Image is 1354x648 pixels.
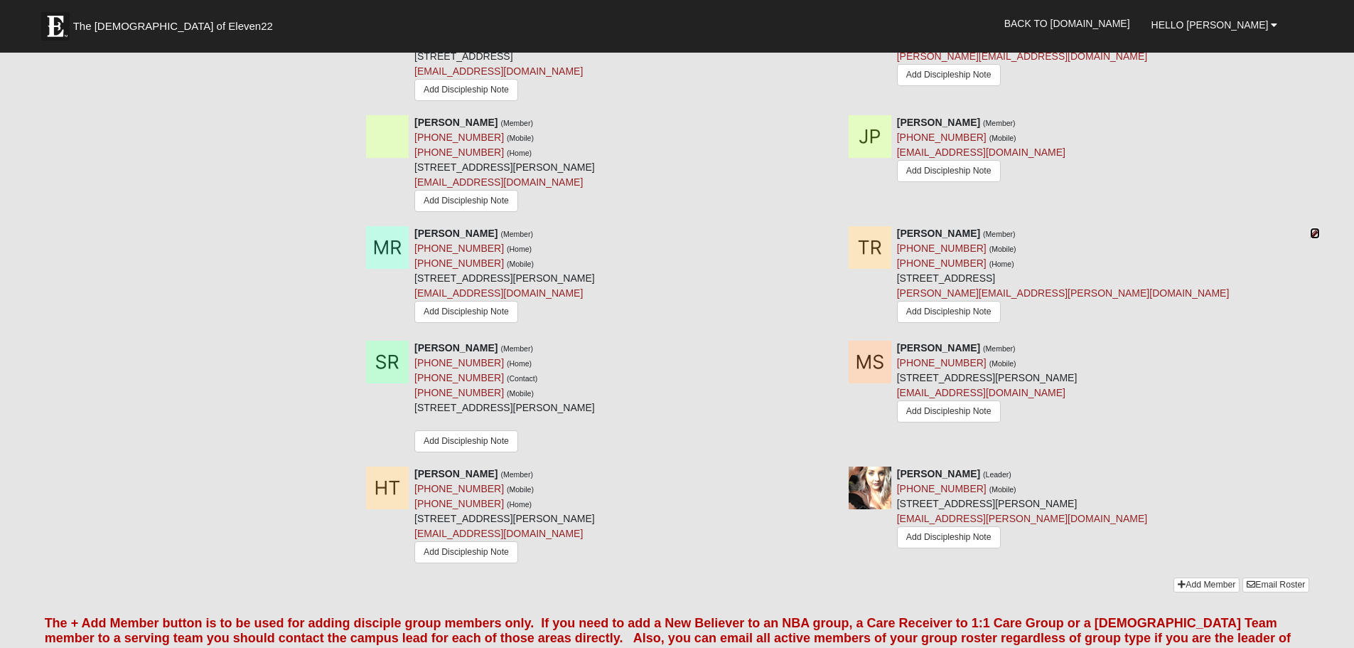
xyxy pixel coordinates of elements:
div: [STREET_ADDRESS][PERSON_NAME] [414,226,595,326]
a: [PHONE_NUMBER] [414,357,504,368]
small: (Member) [500,119,533,127]
a: [EMAIL_ADDRESS][DOMAIN_NAME] [897,387,1065,398]
small: (Mobile) [507,260,534,268]
small: (Member) [500,230,533,238]
small: (Member) [500,470,533,479]
a: [EMAIL_ADDRESS][DOMAIN_NAME] [414,287,583,299]
small: (Mobile) [989,359,1016,368]
a: The [DEMOGRAPHIC_DATA] of Eleven22 [34,5,318,41]
small: (Home) [507,359,532,368]
a: Add Discipleship Note [897,64,1001,86]
small: (Member) [983,230,1016,238]
a: [PHONE_NUMBER] [897,257,987,269]
a: [EMAIL_ADDRESS][PERSON_NAME][DOMAIN_NAME] [897,513,1147,524]
a: Add Discipleship Note [897,400,1001,423]
a: [PHONE_NUMBER] [414,498,504,509]
small: (Home) [989,260,1014,268]
strong: [PERSON_NAME] [414,228,498,239]
strong: [PERSON_NAME] [414,117,498,128]
a: Add Discipleship Note [897,160,1001,182]
small: (Mobile) [989,485,1016,494]
div: [STREET_ADDRESS][PERSON_NAME] [897,467,1147,553]
small: (Home) [507,245,532,253]
strong: [PERSON_NAME] [897,468,980,479]
a: [PHONE_NUMBER] [414,132,504,143]
a: Add Discipleship Note [897,526,1001,548]
a: [PHONE_NUMBER] [414,387,504,398]
a: [PHONE_NUMBER] [414,257,504,269]
small: (Mobile) [507,389,534,398]
strong: [PERSON_NAME] [414,468,498,479]
a: [PHONE_NUMBER] [897,132,987,143]
div: [STREET_ADDRESS][PERSON_NAME] [897,341,1078,426]
img: Eleven22 logo [41,12,70,41]
span: Hello [PERSON_NAME] [1151,19,1269,31]
a: [PHONE_NUMBER] [897,243,987,254]
a: [PERSON_NAME][EMAIL_ADDRESS][PERSON_NAME][DOMAIN_NAME] [897,287,1230,299]
small: (Member) [500,344,533,353]
a: [PHONE_NUMBER] [414,483,504,494]
a: Add Discipleship Note [414,301,518,323]
span: The [DEMOGRAPHIC_DATA] of Eleven22 [73,19,273,33]
strong: [PERSON_NAME] [897,342,980,354]
a: Add Discipleship Note [414,541,518,563]
a: [PHONE_NUMBER] [414,243,504,254]
small: (Mobile) [507,485,534,494]
small: (Home) [507,500,532,509]
small: (Leader) [983,470,1011,479]
a: [PHONE_NUMBER] [414,147,504,158]
div: [STREET_ADDRESS][PERSON_NAME] [414,341,595,456]
a: [PHONE_NUMBER] [414,372,504,383]
a: [EMAIL_ADDRESS][DOMAIN_NAME] [414,65,583,77]
a: Email Roster [1242,578,1309,593]
strong: [PERSON_NAME] [897,228,980,239]
small: (Mobile) [989,134,1016,142]
a: [EMAIL_ADDRESS][DOMAIN_NAME] [897,147,1065,158]
a: Add Discipleship Note [897,301,1001,323]
small: (Contact) [507,374,537,383]
small: (Mobile) [989,245,1016,253]
a: [PERSON_NAME][EMAIL_ADDRESS][DOMAIN_NAME] [897,51,1147,62]
small: (Home) [507,149,532,157]
strong: [PERSON_NAME] [897,117,980,128]
small: (Member) [983,119,1016,127]
a: [EMAIL_ADDRESS][DOMAIN_NAME] [414,528,583,539]
div: [STREET_ADDRESS][PERSON_NAME] [414,115,595,216]
a: Add Member [1173,578,1240,593]
small: (Member) [983,344,1016,353]
div: [STREET_ADDRESS] [414,4,583,105]
a: Back to [DOMAIN_NAME] [994,6,1141,41]
div: [STREET_ADDRESS][PERSON_NAME] [414,467,595,567]
a: [PHONE_NUMBER] [897,357,987,368]
strong: [PERSON_NAME] [414,342,498,354]
small: (Mobile) [507,134,534,142]
div: [STREET_ADDRESS] [897,226,1230,329]
a: Add Discipleship Note [414,79,518,101]
a: Add Discipleship Note [414,430,518,452]
a: [EMAIL_ADDRESS][DOMAIN_NAME] [414,176,583,188]
a: Add Discipleship Note [414,190,518,212]
a: [PHONE_NUMBER] [897,483,987,494]
a: Hello [PERSON_NAME] [1141,7,1289,43]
